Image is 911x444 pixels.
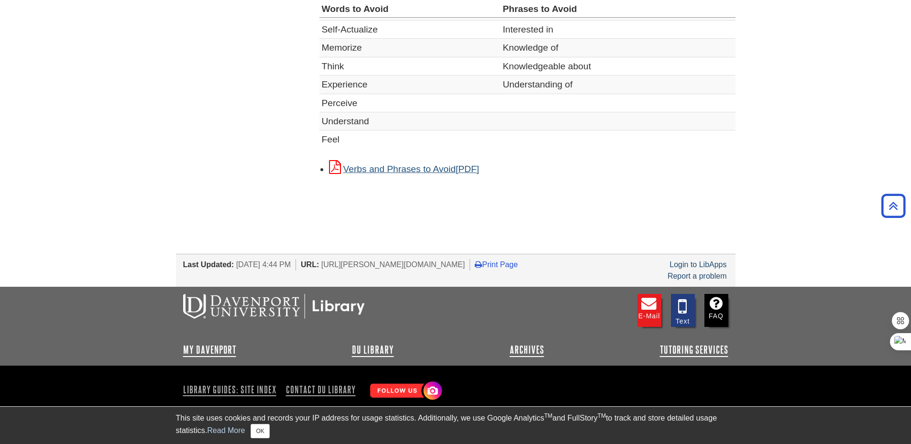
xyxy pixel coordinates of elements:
td: Knowledgeable about [500,57,735,75]
td: Interested in [500,20,735,38]
a: Print Page [475,260,518,269]
a: Link opens in new window [329,164,479,174]
a: Contact DU Library [282,381,360,398]
a: Back to Top [878,199,909,212]
a: My Davenport [183,344,236,356]
a: Archives [510,344,544,356]
span: [DATE] 4:44 PM [236,260,291,269]
span: [URL][PERSON_NAME][DOMAIN_NAME] [321,260,465,269]
td: Self-Actualize [319,20,501,38]
a: Login to LibApps [670,260,726,269]
div: This site uses cookies and records your IP address for usage statistics. Additionally, we use Goo... [176,412,735,438]
td: Understanding of [500,76,735,94]
img: DU Libraries [183,294,365,319]
a: Read More [207,426,245,434]
img: Follow Us! Instagram [365,378,444,405]
a: Tutoring Services [660,344,728,356]
a: Text [671,294,695,327]
a: DU Library [352,344,394,356]
a: Library Guides: Site Index [183,381,280,398]
sup: TM [544,412,552,419]
button: Close [251,424,269,438]
i: Print Page [475,260,482,268]
span: URL: [301,260,319,269]
sup: TM [598,412,606,419]
a: FAQ [704,294,728,327]
td: Think [319,57,501,75]
a: Report a problem [668,272,727,280]
td: Knowledge of [500,39,735,57]
td: Feel [319,130,501,149]
td: Experience [319,76,501,94]
span: Last Updated: [183,260,234,269]
td: Memorize [319,39,501,57]
td: Understand [319,112,501,130]
a: E-mail [637,294,661,327]
td: Perceive [319,94,501,112]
